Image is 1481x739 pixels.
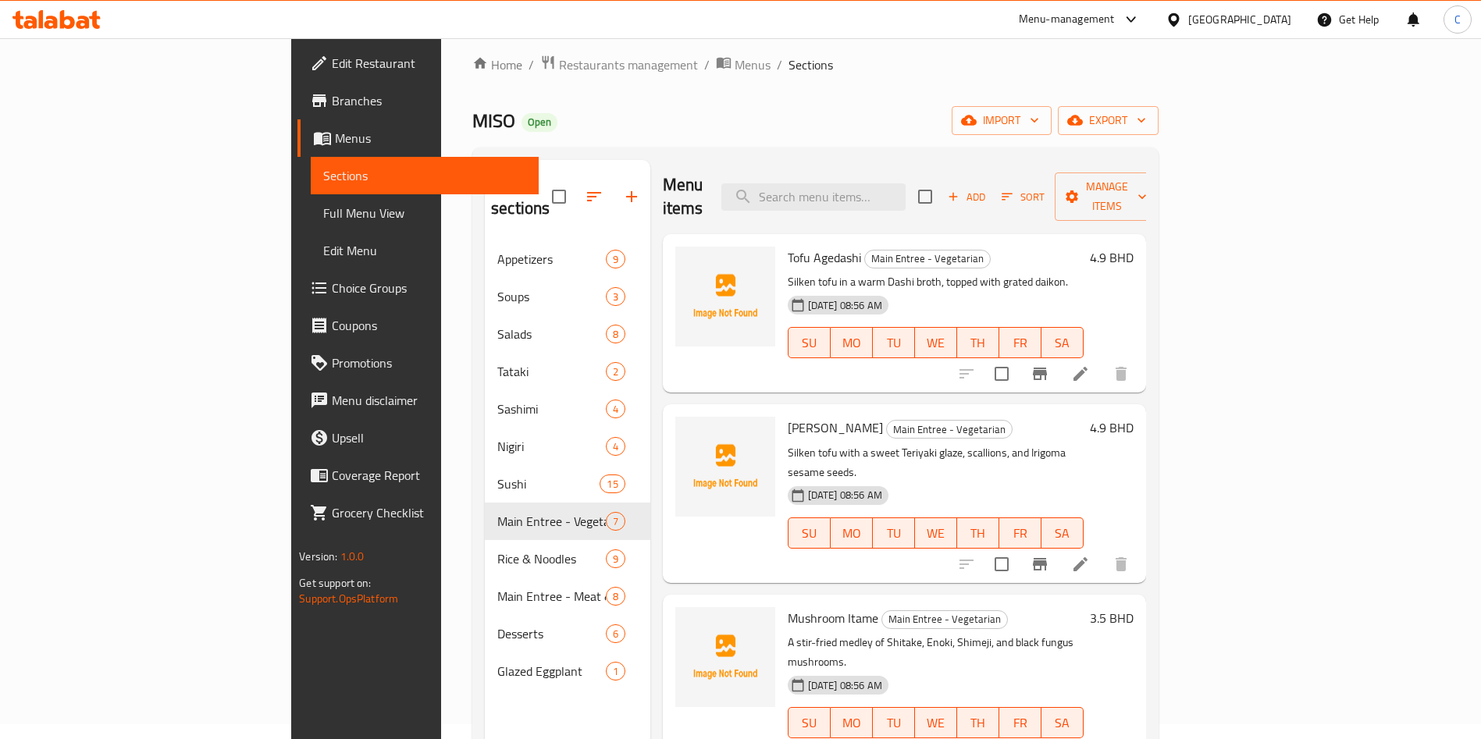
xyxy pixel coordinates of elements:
[1041,707,1084,738] button: SA
[1067,177,1147,216] span: Manage items
[332,279,526,297] span: Choice Groups
[497,474,600,493] span: Sushi
[606,400,625,418] div: items
[1048,712,1077,734] span: SA
[795,712,824,734] span: SU
[297,119,539,157] a: Menus
[882,610,1007,628] span: Main Entree - Vegetarian
[297,44,539,82] a: Edit Restaurant
[606,662,625,680] div: items
[881,610,1008,629] div: Main Entree - Vegetarian
[497,624,605,643] span: Desserts
[964,111,1039,130] span: import
[921,712,951,734] span: WE
[716,55,771,75] a: Menus
[485,428,650,465] div: Nigiri4
[952,106,1052,135] button: import
[999,327,1041,358] button: FR
[999,517,1041,549] button: FR
[485,315,650,353] div: Salads8
[497,437,605,456] span: Nigiri
[335,129,526,147] span: Menus
[789,55,833,74] span: Sections
[559,55,698,74] span: Restaurants management
[497,400,605,418] div: Sashimi
[879,712,909,734] span: TU
[963,522,993,545] span: TH
[1006,522,1035,545] span: FR
[600,477,624,492] span: 15
[1058,106,1159,135] button: export
[945,188,988,206] span: Add
[607,552,625,567] span: 9
[323,166,526,185] span: Sections
[606,624,625,643] div: items
[606,325,625,343] div: items
[543,180,575,213] span: Select all sections
[297,419,539,457] a: Upsell
[606,512,625,531] div: items
[297,82,539,119] a: Branches
[788,633,1084,672] p: A stir-fried medley of Shitake, Enoki, Shimeji, and black fungus mushrooms.
[675,247,775,346] img: Tofu Agedashi
[957,707,999,738] button: TH
[942,185,991,209] span: Add item
[497,512,605,531] span: Main Entree - Vegetarian
[963,332,993,354] span: TH
[297,494,539,531] a: Grocery Checklist
[1090,607,1134,629] h6: 3.5 BHD
[788,246,861,269] span: Tofu Agedashi
[323,241,526,260] span: Edit Menu
[332,316,526,335] span: Coupons
[497,549,605,568] span: Rice & Noodles
[311,194,539,232] a: Full Menu View
[607,627,625,641] span: 6
[777,55,782,74] li: /
[942,185,991,209] button: Add
[887,421,1012,439] span: Main Entree - Vegetarian
[332,503,526,522] span: Grocery Checklist
[721,183,906,211] input: search
[675,417,775,517] img: Tofu Teriyaki
[332,91,526,110] span: Branches
[1048,332,1077,354] span: SA
[915,327,957,358] button: WE
[297,382,539,419] a: Menu disclaimer
[1102,355,1140,393] button: delete
[831,707,873,738] button: MO
[795,332,824,354] span: SU
[879,522,909,545] span: TU
[837,712,867,734] span: MO
[1070,111,1146,130] span: export
[802,488,888,503] span: [DATE] 08:56 AM
[795,522,824,545] span: SU
[998,185,1048,209] button: Sort
[497,250,605,268] div: Appetizers
[299,573,371,593] span: Get support on:
[472,55,1159,75] nav: breadcrumb
[915,707,957,738] button: WE
[886,420,1013,439] div: Main Entree - Vegetarian
[1006,712,1035,734] span: FR
[802,678,888,693] span: [DATE] 08:56 AM
[788,327,831,358] button: SU
[1090,247,1134,268] h6: 4.9 BHD
[991,185,1055,209] span: Sort items
[704,55,710,74] li: /
[485,390,650,428] div: Sashimi4
[297,457,539,494] a: Coverage Report
[985,548,1018,581] span: Select to update
[613,178,650,215] button: Add section
[873,517,915,549] button: TU
[837,332,867,354] span: MO
[497,662,605,680] div: Glazed Eggplant
[497,587,605,606] div: Main Entree - Meat & Seafood
[831,517,873,549] button: MO
[985,357,1018,390] span: Select to update
[340,546,365,567] span: 1.0.0
[788,416,883,439] span: [PERSON_NAME]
